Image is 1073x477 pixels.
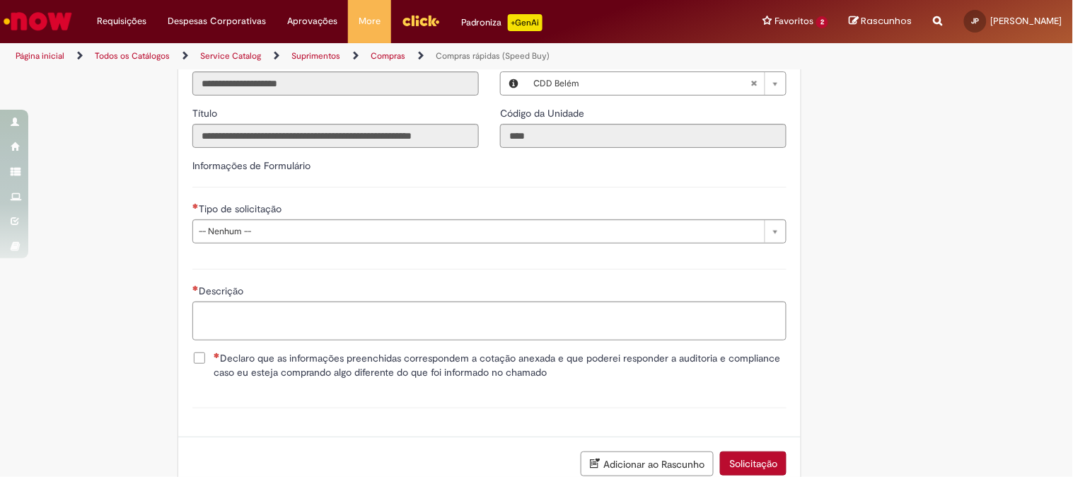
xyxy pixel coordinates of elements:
[500,124,787,148] input: Código da Unidade
[991,15,1062,27] span: [PERSON_NAME]
[720,452,787,476] button: Solicitação
[11,43,704,69] ul: Trilhas de página
[200,50,261,62] a: Service Catalog
[436,50,550,62] a: Compras rápidas (Speed Buy)
[192,203,199,209] span: Necessários
[402,10,440,31] img: click_logo_yellow_360x200.png
[972,16,980,25] span: JP
[581,452,714,476] button: Adicionar ao Rascunho
[743,72,765,95] abbr: Limpar campo Local
[192,71,479,96] input: Email
[461,14,543,31] div: Padroniza
[199,220,758,243] span: -- Nenhum --
[291,50,340,62] a: Suprimentos
[168,14,266,28] span: Despesas Corporativas
[192,159,311,172] label: Informações de Formulário
[95,50,170,62] a: Todos os Catálogos
[214,351,787,379] span: Declaro que as informações preenchidas correspondem a cotação anexada e que poderei responder a a...
[192,106,220,120] label: Somente leitura - Título
[775,14,813,28] span: Favoritos
[16,50,64,62] a: Página inicial
[1,7,74,35] img: ServiceNow
[508,14,543,31] p: +GenAi
[501,72,526,95] button: Local, Visualizar este registro CDD Belém
[849,15,912,28] a: Rascunhos
[214,352,220,358] span: Necessários
[526,72,786,95] a: CDD BelémLimpar campo Local
[533,72,750,95] span: CDD Belém
[199,285,246,297] span: Descrição
[192,124,479,148] input: Título
[359,14,381,28] span: More
[192,285,199,291] span: Necessários
[500,107,587,120] span: Somente leitura - Código da Unidade
[371,50,405,62] a: Compras
[192,107,220,120] span: Somente leitura - Título
[816,16,828,28] span: 2
[287,14,337,28] span: Aprovações
[192,301,787,340] textarea: Descrição
[500,106,587,120] label: Somente leitura - Código da Unidade
[97,14,146,28] span: Requisições
[199,202,284,215] span: Tipo de solicitação
[862,14,912,28] span: Rascunhos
